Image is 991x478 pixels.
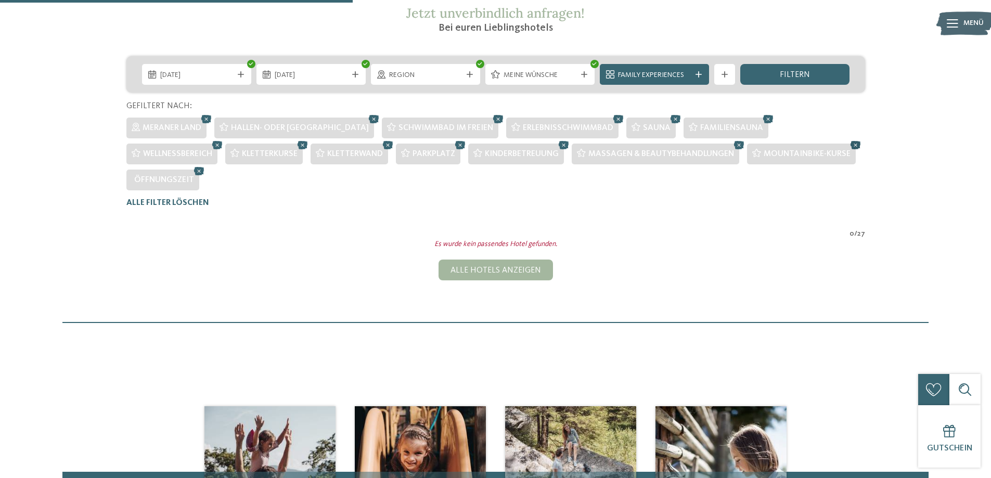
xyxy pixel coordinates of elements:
span: Meine Wünsche [504,70,576,81]
div: Es wurde kein passendes Hotel gefunden. [119,239,873,250]
span: Alle Filter löschen [126,199,209,207]
span: Gefiltert nach: [126,102,192,110]
span: [DATE] [160,70,233,81]
span: Sauna [643,124,671,132]
span: / [854,229,857,239]
span: Parkplatz [413,150,455,158]
span: Schwimmbad im Freien [398,124,493,132]
span: Bei euren Lieblingshotels [439,23,553,33]
span: Öffnungszeit [134,176,194,184]
span: Mountainbike-Kurse [764,150,851,158]
span: Kinderbetreuung [485,150,559,158]
div: Alle Hotels anzeigen [439,260,553,280]
span: Family Experiences [618,70,691,81]
span: [DATE] [275,70,348,81]
span: Jetzt unverbindlich anfragen! [406,5,585,21]
span: Hallen- oder [GEOGRAPHIC_DATA] [231,124,369,132]
span: Massagen & Beautybehandlungen [588,150,734,158]
span: Region [389,70,462,81]
span: Erlebnisschwimmbad [523,124,613,132]
span: Meraner Land [143,124,201,132]
span: 0 [850,229,854,239]
a: Gutschein [918,405,981,468]
span: Gutschein [927,444,972,453]
span: Familiensauna [700,124,763,132]
span: filtern [780,71,810,79]
span: 27 [857,229,865,239]
span: Kletterkurse [242,150,298,158]
span: Kletterwand [327,150,383,158]
span: Wellnessbereich [143,150,212,158]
